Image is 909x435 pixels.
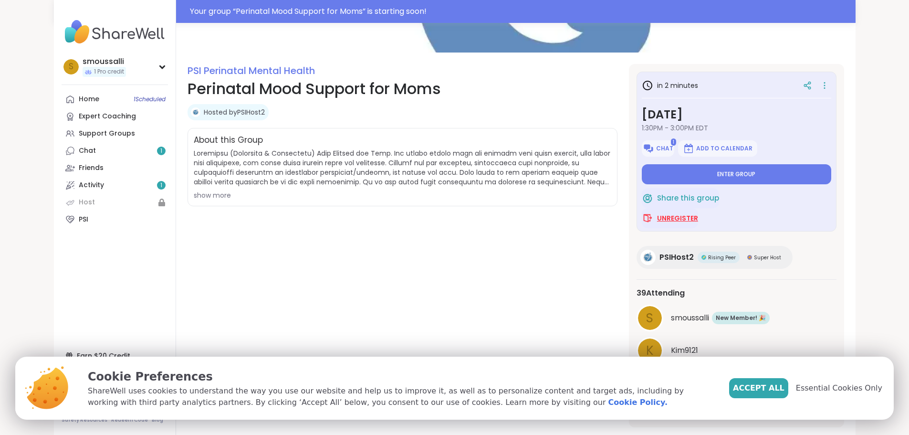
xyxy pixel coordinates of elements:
[79,163,104,173] div: Friends
[708,254,736,261] span: Rising Peer
[683,143,694,154] img: ShareWell Logomark
[608,397,668,408] a: Cookie Policy.
[62,125,168,142] a: Support Groups
[88,385,714,408] p: ShareWell uses cookies to understand the way you use our website and help us to improve it, as we...
[642,140,674,157] button: Chat
[62,108,168,125] a: Expert Coaching
[62,159,168,177] a: Friends
[190,6,850,17] div: Your group “ Perinatal Mood Support for Moms ” is starting soon!
[637,305,836,331] a: ssmoussalliNew Member! 🎉
[194,149,611,187] span: Loremipsu (Dolorsita & Consectetu) Adip Elitsed doe Temp. Inc utlabo etdolo magn ali enimadm veni...
[657,193,719,204] span: Share this group
[733,382,784,394] span: Accept All
[79,146,96,156] div: Chat
[646,341,654,360] span: K
[79,112,136,121] div: Expert Coaching
[88,368,714,385] p: Cookie Preferences
[188,64,315,77] a: PSI Perinatal Mental Health
[642,164,831,184] button: Enter group
[642,106,831,123] h3: [DATE]
[79,129,135,138] div: Support Groups
[657,213,698,223] span: Unregister
[717,170,755,178] span: Enter group
[729,378,788,398] button: Accept All
[642,188,719,208] button: Share this group
[701,255,706,260] img: Rising Peer
[79,95,99,104] div: Home
[678,140,757,157] button: Add to Calendar
[62,91,168,108] a: Home1Scheduled
[640,250,656,265] img: PSIHost2
[191,107,200,117] img: PSIHost2
[754,254,781,261] span: Super Host
[152,417,163,424] a: Blog
[194,191,611,200] div: show more
[194,134,263,147] h2: About this Group
[62,211,168,228] a: PSI
[716,314,766,322] span: New Member! 🎉
[671,345,698,356] span: Kim9121
[62,417,107,424] a: Safety Resources
[79,215,88,224] div: PSI
[642,123,831,133] span: 1:30PM - 3:00PM EDT
[62,194,168,211] a: Host
[642,80,698,91] h3: in 2 minutes
[656,145,673,152] span: Chat
[671,138,676,146] span: 1
[696,145,752,152] span: Add to Calendar
[188,77,617,100] h1: Perinatal Mood Support for Moms
[637,246,793,269] a: PSIHost2PSIHost2Rising PeerRising PeerSuper HostSuper Host
[642,208,698,228] button: Unregister
[160,147,162,155] span: 1
[643,143,654,154] img: ShareWell Logomark
[79,180,104,190] div: Activity
[69,61,73,73] span: s
[62,177,168,194] a: Activity1
[642,212,653,224] img: ShareWell Logomark
[204,107,265,117] a: Hosted byPSIHost2
[83,56,126,67] div: smoussalli
[62,15,168,49] img: ShareWell Nav Logo
[646,309,653,328] span: s
[111,417,148,424] a: Redeem Code
[134,95,166,103] span: 1 Scheduled
[62,347,168,364] div: Earn $20 Credit
[160,181,162,190] span: 1
[642,192,653,204] img: ShareWell Logomark
[79,198,95,207] div: Host
[747,255,752,260] img: Super Host
[62,142,168,159] a: Chat1
[659,252,694,263] span: PSIHost2
[94,68,124,76] span: 1 Pro credit
[671,312,709,324] span: smoussalli
[637,337,836,364] a: KKim9121
[637,287,685,299] span: 39 Attending
[796,382,882,394] span: Essential Cookies Only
